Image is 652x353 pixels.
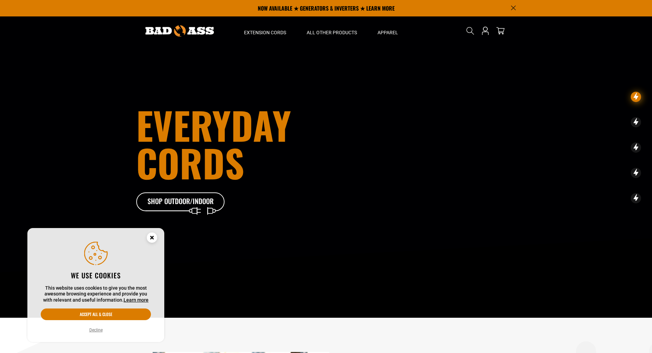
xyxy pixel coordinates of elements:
h1: Everyday cords [136,106,364,181]
summary: Search [465,25,476,36]
span: All Other Products [307,29,357,36]
p: This website uses cookies to give you the most awesome browsing experience and provide you with r... [41,285,151,303]
img: Bad Ass Extension Cords [145,25,214,37]
summary: Extension Cords [234,16,296,45]
button: Accept all & close [41,308,151,320]
summary: All Other Products [296,16,367,45]
h2: We use cookies [41,271,151,280]
span: Apparel [378,29,398,36]
a: Shop Outdoor/Indoor [136,192,225,212]
summary: Apparel [367,16,408,45]
a: Learn more [124,297,149,303]
span: Extension Cords [244,29,286,36]
aside: Cookie Consent [27,228,164,342]
button: Decline [87,327,105,333]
